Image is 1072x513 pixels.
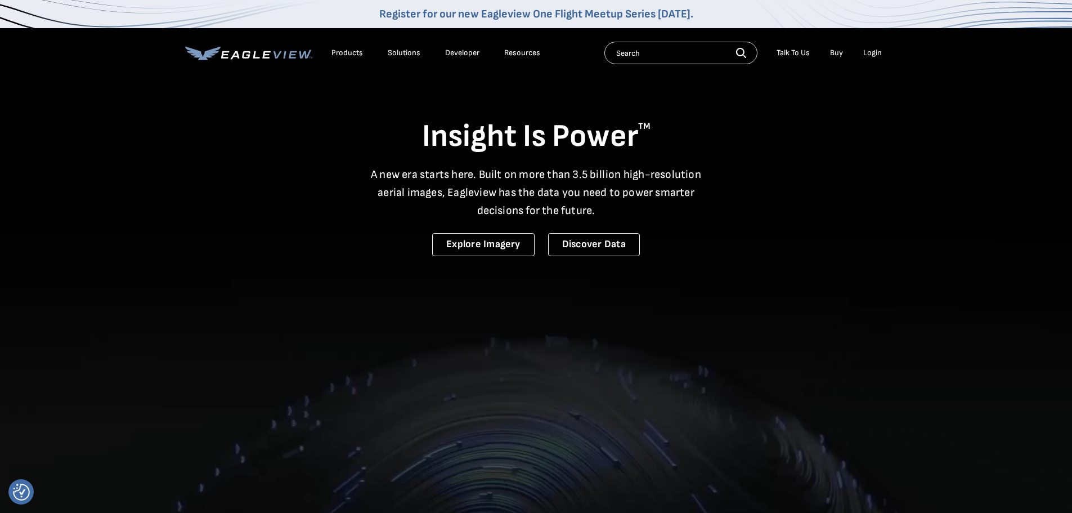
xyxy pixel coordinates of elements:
[638,121,651,132] sup: TM
[185,117,887,157] h1: Insight Is Power
[13,484,30,501] button: Consent Preferences
[548,233,640,256] a: Discover Data
[331,48,363,58] div: Products
[445,48,479,58] a: Developer
[863,48,882,58] div: Login
[604,42,757,64] input: Search
[364,166,708,220] p: A new era starts here. Built on more than 3.5 billion high-resolution aerial images, Eagleview ha...
[13,484,30,501] img: Revisit consent button
[830,48,843,58] a: Buy
[504,48,540,58] div: Resources
[432,233,535,256] a: Explore Imagery
[777,48,810,58] div: Talk To Us
[388,48,420,58] div: Solutions
[379,7,693,21] a: Register for our new Eagleview One Flight Meetup Series [DATE].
